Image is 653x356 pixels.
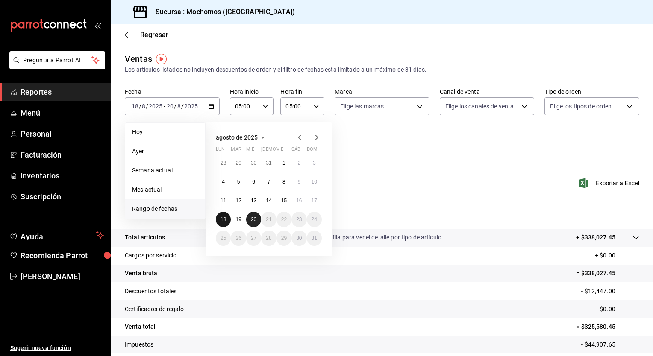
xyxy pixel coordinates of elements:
[146,103,148,110] span: /
[125,89,220,95] label: Fecha
[125,340,153,349] p: Impuestos
[581,178,639,188] button: Exportar a Excel
[231,193,246,208] button: 12 de agosto de 2025
[132,185,198,194] span: Mes actual
[231,155,246,171] button: 29 de julio de 2025
[231,231,246,246] button: 26 de agosto de 2025
[125,233,165,242] p: Total artículos
[221,235,226,241] abbr: 25 de agosto de 2025
[216,146,225,155] abbr: lunes
[216,132,268,143] button: agosto de 2025
[21,230,93,240] span: Ayuda
[296,198,302,204] abbr: 16 de agosto de 2025
[125,305,184,314] p: Certificados de regalo
[595,251,639,260] p: + $0.00
[307,174,322,190] button: 10 de agosto de 2025
[125,287,176,296] p: Descuentos totales
[296,216,302,222] abbr: 23 de agosto de 2025
[581,287,639,296] p: - $12,447.00
[291,155,306,171] button: 2 de agosto de 2025
[216,212,231,227] button: 18 de agosto de 2025
[312,179,317,185] abbr: 10 de agosto de 2025
[246,174,261,190] button: 6 de agosto de 2025
[125,269,157,278] p: Venta bruta
[221,160,226,166] abbr: 28 de julio de 2025
[252,179,255,185] abbr: 6 de agosto de 2025
[307,212,322,227] button: 24 de agosto de 2025
[281,216,287,222] abbr: 22 de agosto de 2025
[230,89,274,95] label: Hora inicio
[440,89,535,95] label: Canal de venta
[21,149,104,160] span: Facturación
[21,86,104,98] span: Reportes
[235,235,241,241] abbr: 26 de agosto de 2025
[125,53,152,65] div: Ventas
[132,166,198,175] span: Semana actual
[307,146,318,155] abbr: domingo
[21,191,104,202] span: Suscripción
[280,89,324,95] label: Hora fin
[246,193,261,208] button: 13 de agosto de 2025
[216,174,231,190] button: 4 de agosto de 2025
[246,231,261,246] button: 27 de agosto de 2025
[276,193,291,208] button: 15 de agosto de 2025
[576,233,615,242] p: + $338,027.45
[251,216,256,222] abbr: 20 de agosto de 2025
[291,231,306,246] button: 30 de agosto de 2025
[300,233,441,242] p: Da clic en la fila para ver el detalle por tipo de artículo
[335,89,429,95] label: Marca
[23,56,92,65] span: Pregunta a Parrot AI
[246,212,261,227] button: 20 de agosto de 2025
[216,155,231,171] button: 28 de julio de 2025
[297,160,300,166] abbr: 2 de agosto de 2025
[312,235,317,241] abbr: 31 de agosto de 2025
[261,231,276,246] button: 28 de agosto de 2025
[235,198,241,204] abbr: 12 de agosto de 2025
[125,208,639,219] p: Resumen
[281,198,287,204] abbr: 15 de agosto de 2025
[164,103,165,110] span: -
[268,179,271,185] abbr: 7 de agosto de 2025
[251,198,256,204] abbr: 13 de agosto de 2025
[307,231,322,246] button: 31 de agosto de 2025
[149,7,295,17] h3: Sucursal: Mochomos ([GEOGRAPHIC_DATA])
[312,198,317,204] abbr: 17 de agosto de 2025
[544,89,639,95] label: Tipo de orden
[235,160,241,166] abbr: 29 de julio de 2025
[266,216,271,222] abbr: 21 de agosto de 2025
[148,103,163,110] input: ----
[125,31,168,39] button: Regresar
[291,174,306,190] button: 9 de agosto de 2025
[276,155,291,171] button: 1 de agosto de 2025
[261,146,312,155] abbr: jueves
[221,216,226,222] abbr: 18 de agosto de 2025
[235,216,241,222] abbr: 19 de agosto de 2025
[266,235,271,241] abbr: 28 de agosto de 2025
[340,102,384,111] span: Elige las marcas
[125,251,177,260] p: Cargos por servicio
[282,160,285,166] abbr: 1 de agosto de 2025
[276,146,283,155] abbr: viernes
[166,103,174,110] input: --
[132,204,198,213] span: Rango de fechas
[132,147,198,156] span: Ayer
[276,212,291,227] button: 22 de agosto de 2025
[6,62,105,71] a: Pregunta a Parrot AI
[94,22,101,29] button: open_drawer_menu
[174,103,176,110] span: /
[141,103,146,110] input: --
[246,146,254,155] abbr: miércoles
[184,103,198,110] input: ----
[576,322,639,331] p: = $325,580.45
[156,54,167,64] img: Tooltip marker
[222,179,225,185] abbr: 4 de agosto de 2025
[276,174,291,190] button: 8 de agosto de 2025
[221,198,226,204] abbr: 11 de agosto de 2025
[9,51,105,69] button: Pregunta a Parrot AI
[21,250,104,261] span: Recomienda Parrot
[21,128,104,140] span: Personal
[231,212,246,227] button: 19 de agosto de 2025
[231,146,241,155] abbr: martes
